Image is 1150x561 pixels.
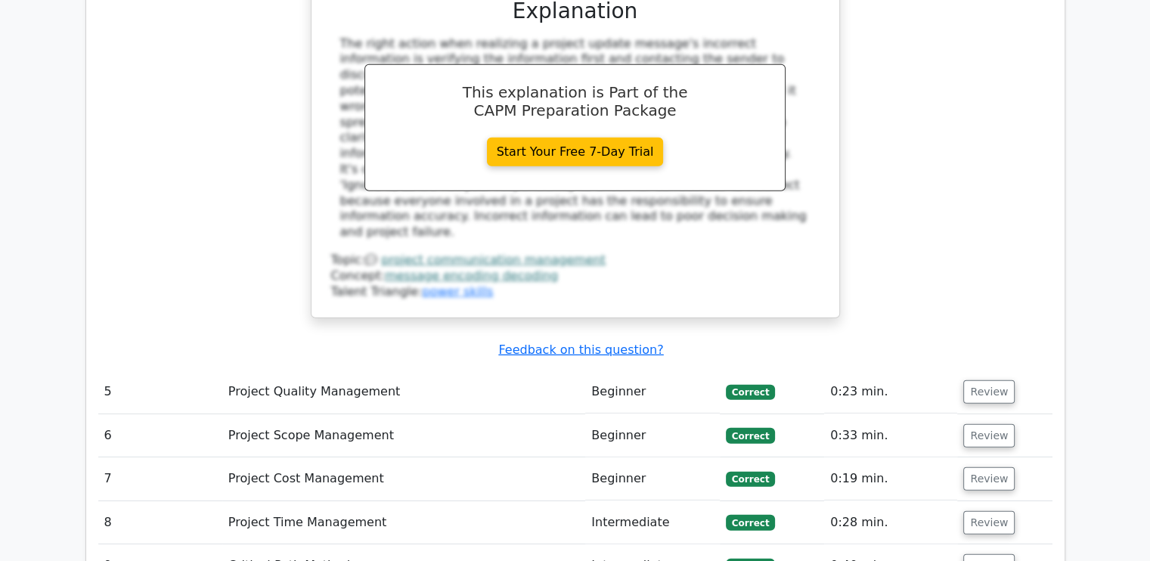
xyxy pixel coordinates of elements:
[222,457,585,501] td: Project Cost Management
[585,370,720,414] td: Beginner
[585,457,720,501] td: Beginner
[498,342,663,357] a: Feedback on this question?
[385,268,558,283] a: message encoding decoding
[98,501,222,544] td: 8
[222,414,585,457] td: Project Scope Management
[726,515,775,530] span: Correct
[98,370,222,414] td: 5
[585,414,720,457] td: Beginner
[422,284,493,299] a: power skills
[98,457,222,501] td: 7
[824,370,957,414] td: 0:23 min.
[963,424,1015,448] button: Review
[222,370,585,414] td: Project Quality Management
[381,253,606,267] a: project communication management
[331,253,820,268] div: Topic:
[98,414,222,457] td: 6
[585,501,720,544] td: Intermediate
[340,36,811,240] div: The right action when realizing a project update message's incorrect information is verifying the...
[726,385,775,400] span: Correct
[331,268,820,284] div: Concept:
[963,467,1015,491] button: Review
[963,511,1015,535] button: Review
[963,380,1015,404] button: Review
[726,428,775,443] span: Correct
[824,414,957,457] td: 0:33 min.
[487,138,664,166] a: Start Your Free 7-Day Trial
[824,457,957,501] td: 0:19 min.
[824,501,957,544] td: 0:28 min.
[222,501,585,544] td: Project Time Management
[331,253,820,299] div: Talent Triangle:
[726,472,775,487] span: Correct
